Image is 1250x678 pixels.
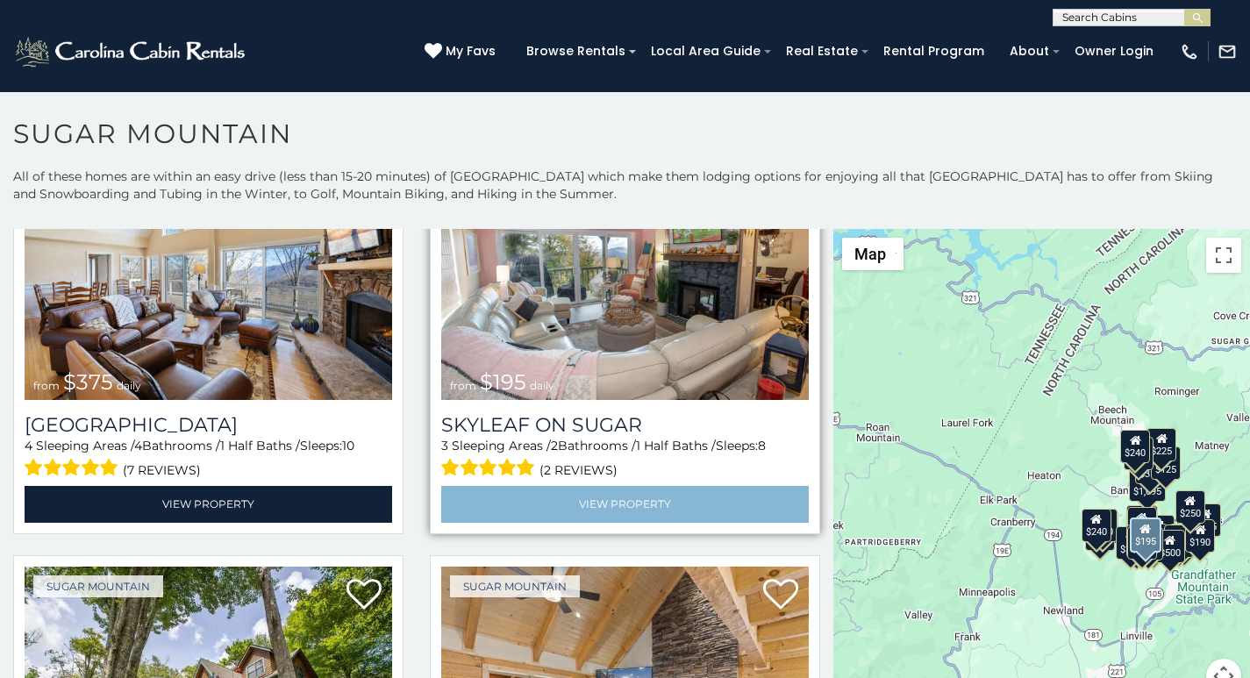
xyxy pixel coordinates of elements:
[1206,238,1241,273] button: Toggle fullscreen view
[1066,38,1162,65] a: Owner Login
[1185,519,1215,553] div: $190
[636,438,716,453] span: 1 Half Baths /
[346,577,382,614] a: Add to favorites
[1154,530,1184,563] div: $500
[63,369,113,395] span: $375
[1127,526,1157,560] div: $175
[777,38,867,65] a: Real Estate
[25,154,392,401] img: Little Sugar Haven
[1129,517,1161,553] div: $195
[1163,525,1193,558] div: $195
[763,577,798,614] a: Add to favorites
[441,437,809,482] div: Sleeping Areas / Bathrooms / Sleeps:
[1125,505,1155,539] div: $190
[1125,525,1155,558] div: $375
[1132,527,1162,560] div: $350
[13,34,250,69] img: White-1-2.png
[25,438,32,453] span: 4
[480,369,526,395] span: $195
[1218,42,1237,61] img: mail-regular-white.png
[450,379,476,392] span: from
[1146,428,1176,461] div: $225
[1123,437,1153,470] div: $170
[25,154,392,401] a: Little Sugar Haven from $375 daily
[642,38,769,65] a: Local Area Guide
[441,154,809,401] a: Skyleaf on Sugar from $195 daily
[1120,430,1150,463] div: $240
[134,438,142,453] span: 4
[446,42,496,61] span: My Favs
[25,437,392,482] div: Sleeping Areas / Bathrooms / Sleeps:
[441,413,809,437] a: Skyleaf on Sugar
[1081,509,1111,542] div: $240
[875,38,993,65] a: Rental Program
[33,379,60,392] span: from
[551,438,558,453] span: 2
[1116,526,1146,560] div: $375
[441,438,448,453] span: 3
[1190,503,1220,537] div: $155
[1126,507,1156,540] div: $300
[25,486,392,522] a: View Property
[117,379,141,392] span: daily
[1144,515,1174,548] div: $200
[33,575,163,597] a: Sugar Mountain
[220,438,300,453] span: 1 Half Baths /
[450,575,580,597] a: Sugar Mountain
[854,245,886,263] span: Map
[25,413,392,437] a: [GEOGRAPHIC_DATA]
[1180,42,1199,61] img: phone-regular-white.png
[758,438,766,453] span: 8
[25,413,392,437] h3: Little Sugar Haven
[518,38,634,65] a: Browse Rentals
[1175,490,1204,524] div: $250
[1001,38,1058,65] a: About
[342,438,354,453] span: 10
[441,154,809,401] img: Skyleaf on Sugar
[530,379,554,392] span: daily
[123,459,201,482] span: (7 reviews)
[1128,468,1165,502] div: $1,095
[539,459,618,482] span: (2 reviews)
[842,238,904,270] button: Change map style
[425,42,500,61] a: My Favs
[441,486,809,522] a: View Property
[1150,446,1180,480] div: $125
